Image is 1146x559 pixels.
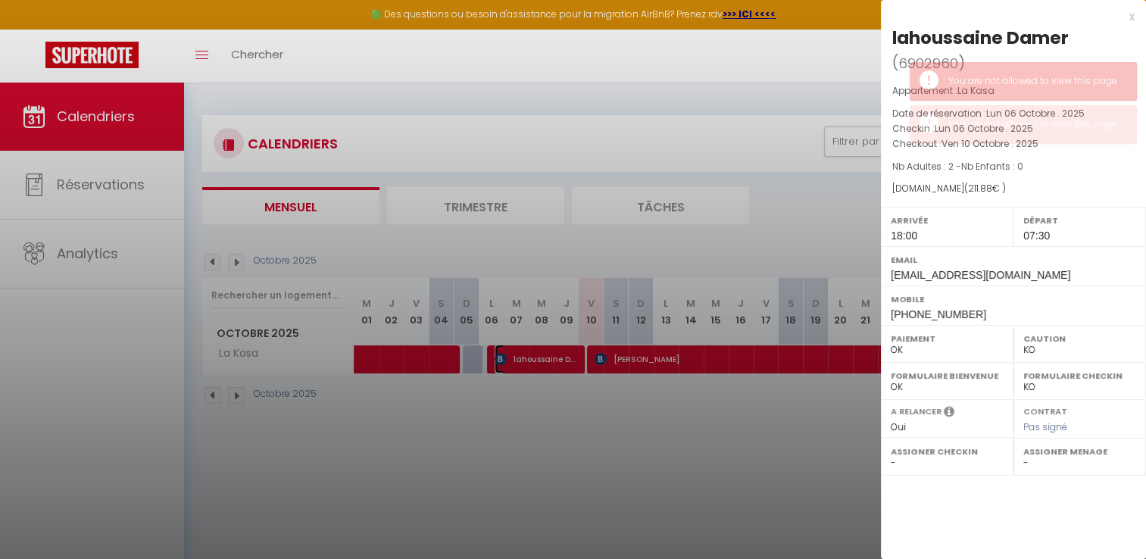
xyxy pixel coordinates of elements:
span: Nb Adultes : 2 - [892,160,1023,173]
label: Mobile [891,292,1136,307]
span: 6902960 [898,54,958,73]
div: You are not allowed to view this page [948,117,1121,132]
label: Formulaire Checkin [1023,368,1136,383]
i: Sélectionner OUI si vous souhaiter envoyer les séquences de messages post-checkout [944,405,954,422]
label: Départ [1023,213,1136,228]
label: Caution [1023,331,1136,346]
p: Appartement : [892,83,1135,98]
label: Assigner Menage [1023,444,1136,459]
label: Assigner Checkin [891,444,1004,459]
div: x [881,8,1135,26]
div: You are not allowed to view this page [948,74,1121,89]
div: lahoussaine Damer [892,26,1069,50]
span: Pas signé [1023,420,1067,433]
span: Ven 10 Octobre . 2025 [941,137,1038,150]
p: Checkout : [892,136,1135,151]
span: Nb Enfants : 0 [961,160,1023,173]
div: [DOMAIN_NAME] [892,182,1135,196]
label: Paiement [891,331,1004,346]
span: ( ) [892,52,965,73]
span: ( € ) [964,182,1006,195]
span: [EMAIL_ADDRESS][DOMAIN_NAME] [891,269,1070,281]
p: Checkin : [892,121,1135,136]
span: 211.88 [968,182,992,195]
label: Arrivée [891,213,1004,228]
span: 18:00 [891,230,917,242]
label: A relancer [891,405,941,418]
label: Formulaire Bienvenue [891,368,1004,383]
label: Contrat [1023,405,1067,415]
p: Date de réservation : [892,106,1135,121]
label: Email [891,252,1136,267]
span: [PHONE_NUMBER] [891,308,986,320]
span: 07:30 [1023,230,1050,242]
